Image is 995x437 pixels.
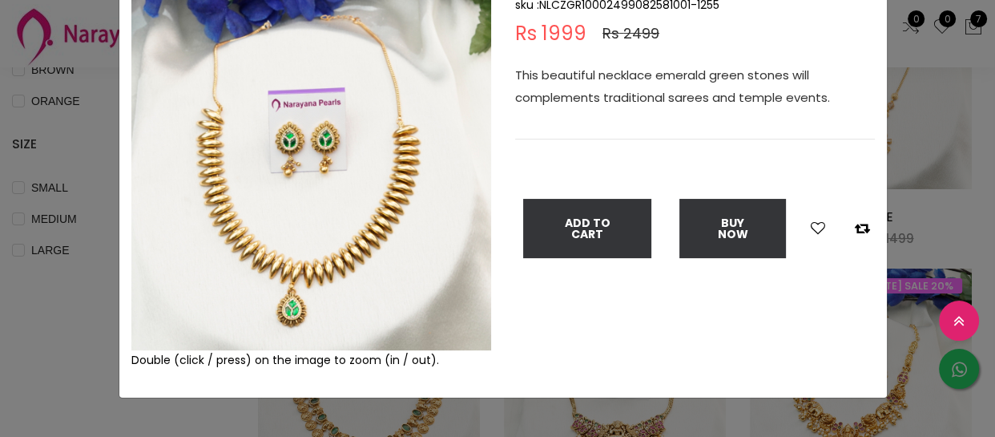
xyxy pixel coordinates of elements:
p: This beautiful necklace emerald green stones will complements traditional sarees and temple events. [515,64,875,109]
button: Add To Cart [523,199,651,258]
button: Add to wishlist [806,218,830,239]
button: Add to compare [850,218,875,239]
span: Rs 1999 [515,24,586,43]
button: Buy Now [679,199,786,258]
div: Double (click / press) on the image to zoom (in / out). [131,350,491,370]
span: Rs 2499 [602,24,659,43]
